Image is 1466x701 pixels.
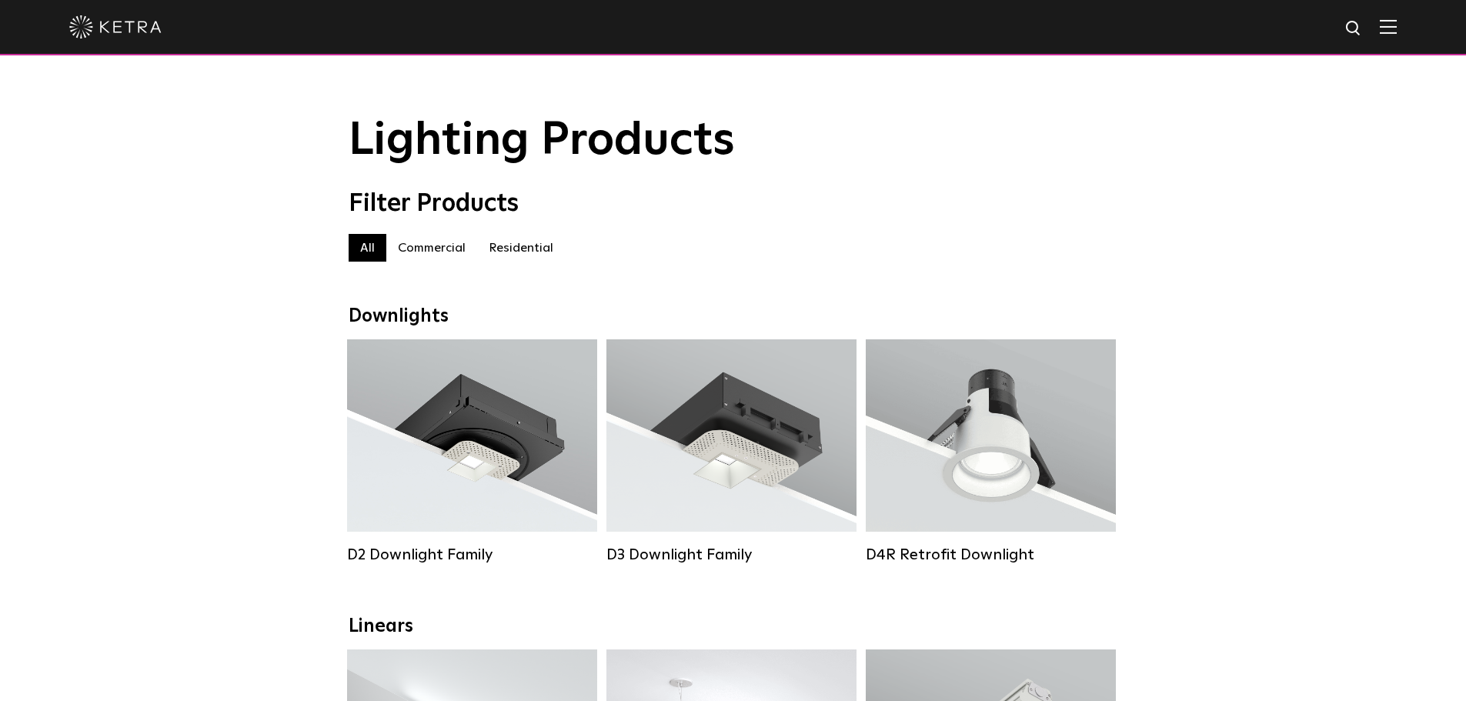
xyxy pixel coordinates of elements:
a: D2 Downlight Family Lumen Output:1200Colors:White / Black / Gloss Black / Silver / Bronze / Silve... [347,339,597,564]
div: D3 Downlight Family [606,546,857,564]
a: D3 Downlight Family Lumen Output:700 / 900 / 1100Colors:White / Black / Silver / Bronze / Paintab... [606,339,857,564]
div: Filter Products [349,189,1118,219]
a: D4R Retrofit Downlight Lumen Output:800Colors:White / BlackBeam Angles:15° / 25° / 40° / 60°Watta... [866,339,1116,564]
div: D4R Retrofit Downlight [866,546,1116,564]
div: D2 Downlight Family [347,546,597,564]
label: All [349,234,386,262]
span: Lighting Products [349,118,735,164]
img: Hamburger%20Nav.svg [1380,19,1397,34]
div: Downlights [349,305,1118,328]
img: ketra-logo-2019-white [69,15,162,38]
div: Linears [349,616,1118,638]
label: Commercial [386,234,477,262]
img: search icon [1344,19,1364,38]
label: Residential [477,234,565,262]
